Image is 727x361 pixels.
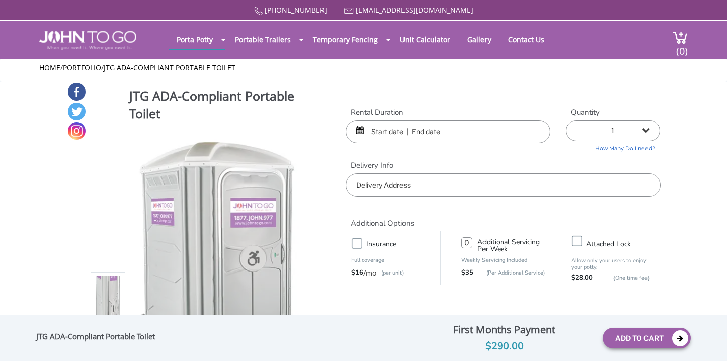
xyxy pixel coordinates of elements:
[351,268,363,278] strong: $16
[305,30,385,49] a: Temporary Fencing
[104,63,235,72] a: JTG ADA-Compliant Portable Toilet
[169,30,220,49] a: Porta Potty
[129,87,310,125] h1: JTG ADA-Compliant Portable Toilet
[36,332,160,345] div: JTG ADA-Compliant Portable Toilet
[414,338,595,354] div: $290.00
[356,5,473,15] a: [EMAIL_ADDRESS][DOMAIN_NAME]
[586,238,665,250] h3: Attached lock
[687,321,727,361] button: Live Chat
[473,269,545,277] p: (Per Additional Service)
[351,255,435,265] p: Full coverage
[351,268,435,278] div: /mo
[254,7,263,15] img: Call
[501,30,552,49] a: Contact Us
[346,207,660,228] h2: Additional Options
[63,63,101,72] a: Portfolio
[566,107,660,118] label: Quantity
[598,273,650,283] p: {One time fee}
[39,63,688,73] ul: / /
[461,237,472,248] input: 0
[460,30,499,49] a: Gallery
[392,30,458,49] a: Unit Calculator
[39,63,60,72] a: Home
[461,268,473,278] strong: $35
[566,141,660,153] a: How Many Do I need?
[603,328,691,348] button: Add To Cart
[477,239,545,253] h3: Additional Servicing Per Week
[344,8,354,14] img: Mail
[68,83,86,101] a: Facebook
[461,256,545,264] p: Weekly Servicing Included
[366,238,445,250] h3: Insurance
[376,268,404,278] p: (per unit)
[571,257,655,270] p: Allow only your users to enjoy your potty.
[346,160,660,171] label: Delivery Info
[227,30,298,49] a: Portable Trailers
[676,36,688,58] span: (0)
[673,31,688,44] img: cart a
[265,5,327,15] a: [PHONE_NUMBER]
[346,173,660,197] input: Delivery Address
[414,321,595,338] div: First Months Payment
[39,31,136,50] img: JOHN to go
[346,120,550,143] input: Start date | End date
[68,103,86,120] a: Twitter
[68,122,86,140] a: Instagram
[346,107,550,118] label: Rental Duration
[571,273,593,283] strong: $28.00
